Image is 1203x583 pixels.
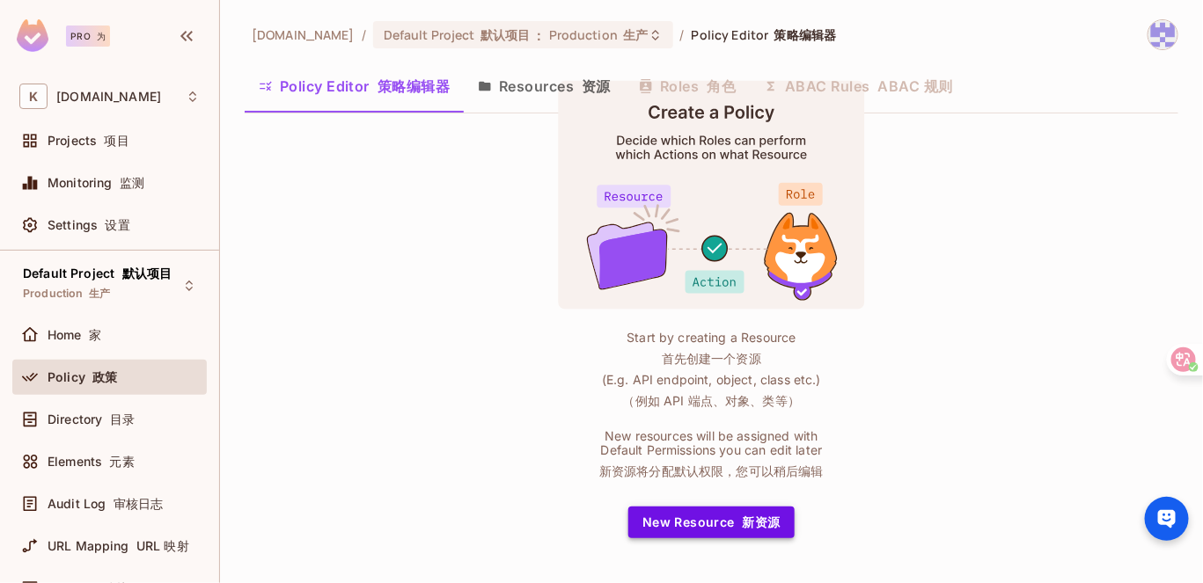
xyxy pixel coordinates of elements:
font: 元素 [110,454,135,469]
span: Audit Log [48,497,163,511]
span: Projects [48,134,129,148]
button: New Resource 新资源 [628,506,795,538]
font: 策略编辑器 [378,77,450,95]
font: （例如 API 端点、对象、类等） [623,393,801,408]
span: Settings [48,218,130,232]
font: 设置 [106,217,130,232]
li: / [362,26,366,43]
font: 为 [98,31,107,41]
span: Policy Editor [692,26,837,43]
span: URL Mapping [48,539,189,553]
span: Home [48,328,101,342]
button: Policy Editor [245,64,464,108]
span: Monitoring [48,176,144,190]
span: Directory [48,412,135,426]
img: kuntu [1148,20,1177,49]
font: URL 映射 [136,538,189,553]
font: 项目 [105,133,129,148]
font: 默认项目 [122,266,172,281]
span: Policy [48,370,118,384]
font: 策略编辑器 [774,26,837,43]
img: SReyMgAAAABJRU5ErkJggg== [17,19,48,52]
div: Start by creating a Resource (E.g. API endpoint, object, class etc.) [593,331,831,415]
font: 首先创建一个资源 [662,351,761,366]
span: Production [23,287,110,301]
font: 审核日志 [114,496,164,511]
font: 生产 [89,287,110,300]
font: 目录 [110,412,135,426]
span: Production [549,26,649,43]
div: Pro [66,26,110,47]
font: 新资源 [743,514,781,529]
font: 新资源将分配默认权限，您可以稍后编辑 [599,463,824,478]
span: Default Project [23,266,172,281]
font: 默认项目 [480,26,531,43]
font: 监测 [120,175,144,190]
span: Default Project [384,26,531,43]
span: K [19,84,48,109]
span: Elements [48,455,135,469]
font: 资源 [582,77,611,95]
li: / [680,26,685,43]
span: Workspace: kuntu.tech [56,90,161,104]
font: 家 [89,327,101,342]
div: New resources will be assigned with Default Permissions you can edit later [593,429,831,485]
button: Resources [464,64,625,108]
font: 生产 [623,26,648,43]
span: the active workspace [252,26,355,43]
font: 政策 [92,369,117,384]
span: : [537,28,543,42]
